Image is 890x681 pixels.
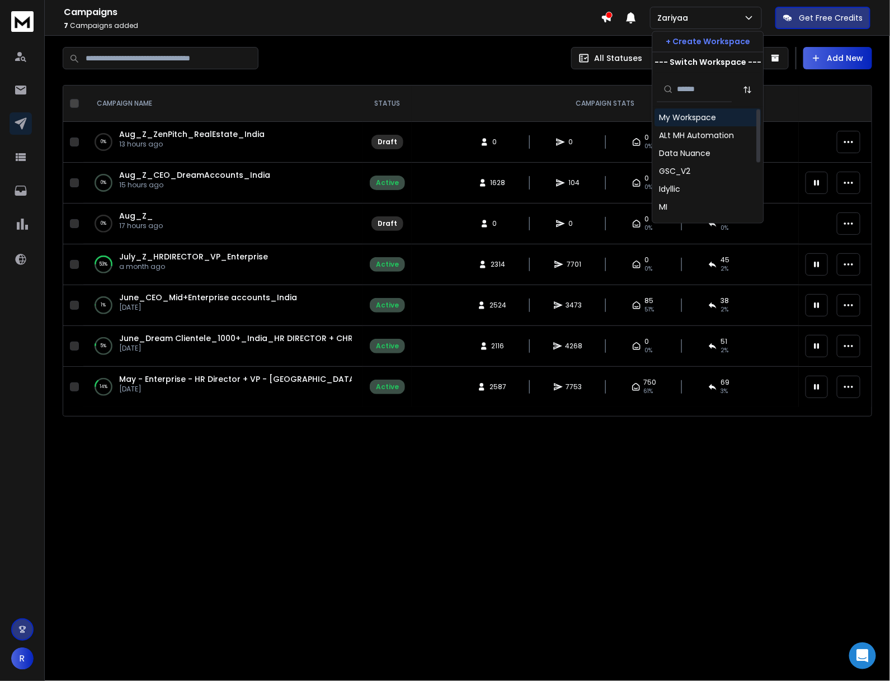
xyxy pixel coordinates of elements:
[721,378,729,387] span: 69
[11,11,34,32] img: logo
[644,256,649,264] span: 0
[644,142,652,151] span: 0%
[376,382,399,391] div: Active
[803,47,872,69] button: Add New
[83,86,363,122] th: CAMPAIGN NAME
[594,53,642,64] p: All Statuses
[101,218,106,229] p: 0 %
[660,112,717,124] div: My Workspace
[64,6,601,19] h1: Campaigns
[119,251,268,262] a: July_Z_HRDIRECTOR_VP_Enterprise
[660,130,734,141] div: ALt MH Automation
[376,342,399,351] div: Active
[489,382,506,391] span: 2587
[119,373,359,385] a: May - Enterprise - HR Director + VP - [GEOGRAPHIC_DATA]
[644,215,649,224] span: 0
[721,346,728,355] span: 2 %
[119,385,352,394] p: [DATE]
[644,346,652,355] span: 0%
[101,136,106,148] p: 0 %
[644,378,657,387] span: 750
[567,260,581,269] span: 7701
[644,387,653,396] span: 61 %
[83,285,363,326] td: 1%June_CEO_Mid+Enterprise accounts_India[DATE]
[492,138,503,146] span: 0
[644,337,649,346] span: 0
[721,387,728,396] span: 3 %
[101,340,107,352] p: 5 %
[721,256,729,264] span: 45
[644,133,649,142] span: 0
[568,219,580,228] span: 0
[101,177,106,188] p: 0 %
[660,202,668,213] div: MI
[376,260,399,269] div: Active
[737,78,759,101] button: Sort by Sort A-Z
[566,301,582,310] span: 3473
[644,264,652,273] span: 0%
[119,169,270,181] a: Aug_Z_CEO_DreamAccounts_India
[799,12,863,23] p: Get Free Credits
[491,260,505,269] span: 2314
[721,337,727,346] span: 51
[378,138,397,146] div: Draft
[644,296,653,305] span: 85
[11,647,34,670] button: R
[83,122,363,163] td: 0%Aug_Z_ZenPitch_RealEstate_India13 hours ago
[101,300,106,311] p: 1 %
[721,305,728,314] span: 2 %
[568,178,580,187] span: 104
[376,178,399,187] div: Active
[119,210,153,221] a: Aug_Z_
[64,21,601,30] p: Campaigns added
[566,342,583,351] span: 4268
[100,381,107,392] p: 14 %
[119,303,297,312] p: [DATE]
[492,219,503,228] span: 0
[566,382,582,391] span: 7753
[119,129,265,140] span: Aug_Z_ZenPitch_RealEstate_India
[644,305,654,314] span: 51 %
[721,264,728,273] span: 2 %
[644,224,652,233] span: 0%
[363,86,412,122] th: STATUS
[721,224,728,233] span: 0%
[489,301,506,310] span: 2524
[100,259,108,270] p: 53 %
[119,333,360,344] a: June_Dream Clientele_1000+_India_HR DIRECTOR + CHRO
[83,326,363,367] td: 5%June_Dream Clientele_1000+_India_HR DIRECTOR + CHRO[DATE]
[492,342,505,351] span: 2116
[849,642,876,669] div: Open Intercom Messenger
[660,166,691,177] div: GSC_V2
[119,262,268,271] p: a month ago
[378,219,397,228] div: Draft
[83,367,363,408] td: 14%May - Enterprise - HR Director + VP - [GEOGRAPHIC_DATA][DATE]
[412,86,799,122] th: CAMPAIGN STATS
[491,178,506,187] span: 1628
[376,301,399,310] div: Active
[644,174,649,183] span: 0
[654,57,761,68] p: --- Switch Workspace ---
[119,292,297,303] a: June_CEO_Mid+Enterprise accounts_India
[83,163,363,204] td: 0%Aug_Z_CEO_DreamAccounts_India15 hours ago
[660,148,711,159] div: Data Nuance
[568,138,580,146] span: 0
[83,244,363,285] td: 53%July_Z_HRDIRECTOR_VP_Enterprisea month ago
[775,7,870,29] button: Get Free Credits
[119,221,163,230] p: 17 hours ago
[119,140,265,149] p: 13 hours ago
[657,12,693,23] p: Zariyaa
[660,184,681,195] div: Idyllic
[721,296,729,305] span: 38
[64,21,68,30] span: 7
[119,344,352,353] p: [DATE]
[119,181,270,190] p: 15 hours ago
